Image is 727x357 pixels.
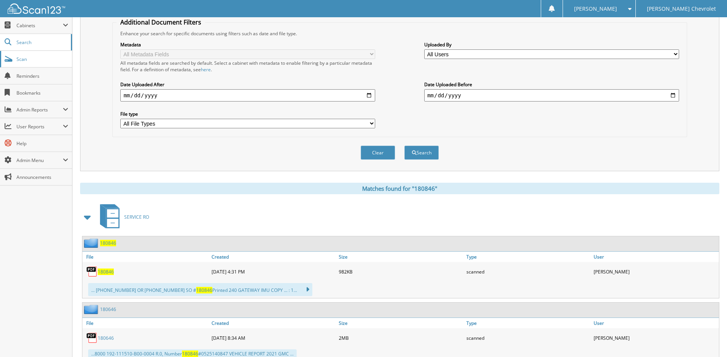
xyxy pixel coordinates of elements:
[574,7,617,11] span: [PERSON_NAME]
[337,252,464,262] a: Size
[120,111,375,117] label: File type
[82,252,210,262] a: File
[424,81,679,88] label: Date Uploaded Before
[464,330,592,346] div: scanned
[464,264,592,279] div: scanned
[100,306,116,313] a: 180646
[424,89,679,102] input: end
[592,318,719,328] a: User
[16,39,67,46] span: Search
[86,266,98,277] img: PDF.png
[361,146,395,160] button: Clear
[120,60,375,73] div: All metadata fields are searched by default. Select a cabinet with metadata to enable filtering b...
[80,183,719,194] div: Matches found for "180846"
[88,283,312,296] div: ... [PHONE_NUMBER] OR [PHONE_NUMBER] SO # Printed 240 GATEWAY IMU COPY ... : 1...
[210,330,337,346] div: [DATE] 8:34 AM
[592,330,719,346] div: [PERSON_NAME]
[117,30,683,37] div: Enhance your search for specific documents using filters such as date and file type.
[95,202,149,232] a: SERVICE RO
[84,305,100,314] img: folder2.png
[592,264,719,279] div: [PERSON_NAME]
[210,252,337,262] a: Created
[98,269,114,275] a: 180846
[16,157,63,164] span: Admin Menu
[647,7,716,11] span: [PERSON_NAME] Chevrolet
[8,3,65,14] img: scan123-logo-white.svg
[124,214,149,220] span: SERVICE RO
[16,90,68,96] span: Bookmarks
[201,66,211,73] a: here
[120,41,375,48] label: Metadata
[16,106,63,113] span: Admin Reports
[210,264,337,279] div: [DATE] 4:31 PM
[16,140,68,147] span: Help
[16,56,68,62] span: Scan
[464,318,592,328] a: Type
[464,252,592,262] a: Type
[16,73,68,79] span: Reminders
[337,264,464,279] div: 982KB
[404,146,439,160] button: Search
[424,41,679,48] label: Uploaded By
[16,22,63,29] span: Cabinets
[16,174,68,180] span: Announcements
[210,318,337,328] a: Created
[100,240,116,246] a: 180846
[592,252,719,262] a: User
[98,335,114,341] a: 180646
[337,330,464,346] div: 2MB
[117,18,205,26] legend: Additional Document Filters
[196,287,212,293] span: 180846
[86,332,98,344] img: PDF.png
[337,318,464,328] a: Size
[120,81,375,88] label: Date Uploaded After
[182,350,198,357] span: 180846
[120,89,375,102] input: start
[689,320,727,357] iframe: Chat Widget
[16,123,63,130] span: User Reports
[82,318,210,328] a: File
[84,238,100,248] img: folder2.png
